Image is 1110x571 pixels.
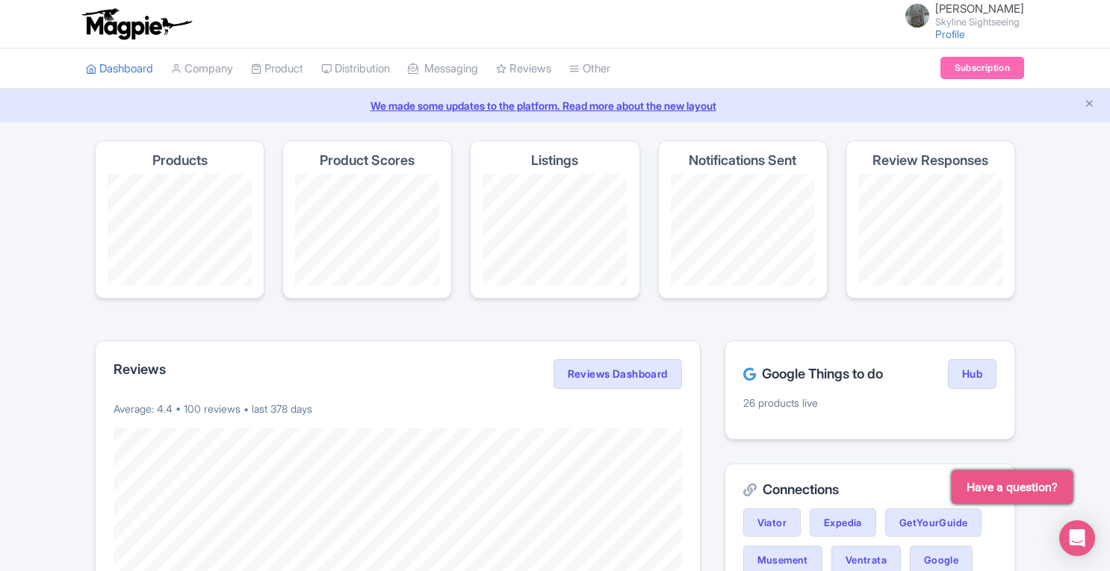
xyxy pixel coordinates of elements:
[935,1,1024,16] span: [PERSON_NAME]
[86,49,153,90] a: Dashboard
[1084,96,1095,113] button: Close announcement
[940,57,1024,79] a: Subscription
[896,3,1024,27] a: [PERSON_NAME] Skyline Sightseeing
[78,7,194,40] img: logo-ab69f6fb50320c5b225c76a69d11143b.png
[689,153,796,168] h4: Notifications Sent
[872,153,988,168] h4: Review Responses
[569,49,610,90] a: Other
[114,362,166,377] h2: Reviews
[554,359,682,389] a: Reviews Dashboard
[743,366,883,381] h2: Google Things to do
[1059,520,1095,556] div: Open Intercom Messenger
[320,153,415,168] h4: Product Scores
[251,49,303,90] a: Product
[935,17,1024,27] small: Skyline Sightseeing
[935,28,965,40] a: Profile
[948,359,996,389] a: Hub
[9,98,1101,113] a: We made some updates to the platform. Read more about the new layout
[952,470,1073,504] button: Have a question?
[114,401,682,416] p: Average: 4.4 • 100 reviews • last 378 days
[531,153,578,168] h4: Listings
[496,49,551,90] a: Reviews
[152,153,208,168] h4: Products
[743,482,996,497] h2: Connections
[743,395,996,411] p: 26 products live
[171,49,233,90] a: Company
[743,508,801,537] a: Viator
[810,508,876,537] a: Expedia
[967,478,1058,496] span: Have a question?
[905,4,929,28] img: qmf6uxto09rpfcydbq9d.jpg
[321,49,390,90] a: Distribution
[885,508,982,537] a: GetYourGuide
[408,49,478,90] a: Messaging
